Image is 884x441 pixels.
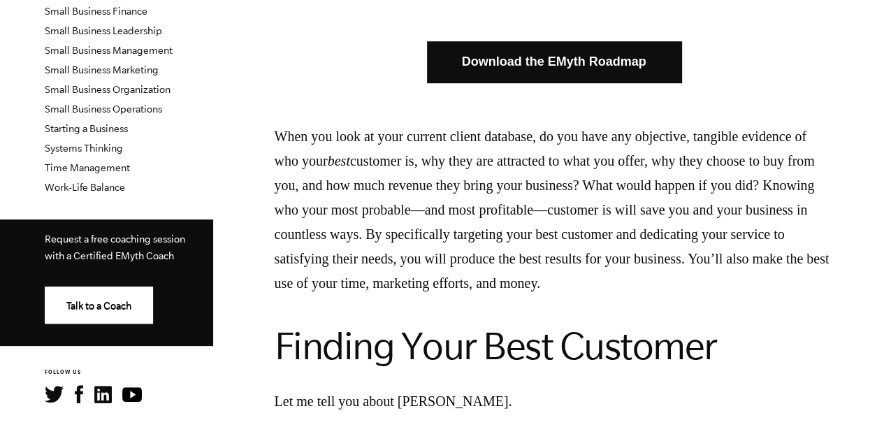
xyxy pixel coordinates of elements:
[122,387,142,402] img: YouTube
[45,162,130,173] a: Time Management
[814,374,884,441] iframe: Chat Widget
[94,386,112,403] img: LinkedIn
[328,153,350,168] em: best
[275,324,834,368] h2: Finding Your Best Customer
[45,231,191,264] p: Request a free coaching session with a Certified EMyth Coach
[45,123,128,134] a: Starting a Business
[66,301,131,312] span: Talk to a Coach
[275,124,834,296] p: When you look at your current client database, do you have any objective, tangible evidence of wh...
[45,25,162,36] a: Small Business Leadership
[275,389,834,414] p: Let me tell you about [PERSON_NAME].
[45,84,171,95] a: Small Business Organization
[45,103,162,115] a: Small Business Operations
[45,368,213,377] h6: FOLLOW US
[45,143,123,154] a: Systems Thinking
[45,386,64,403] img: Twitter
[45,6,147,17] a: Small Business Finance
[45,182,125,193] a: Work-Life Balance
[45,64,159,75] a: Small Business Marketing
[427,41,681,82] a: Download the EMyth Roadmap
[75,385,83,403] img: Facebook
[45,45,173,56] a: Small Business Management
[45,287,153,324] a: Talk to a Coach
